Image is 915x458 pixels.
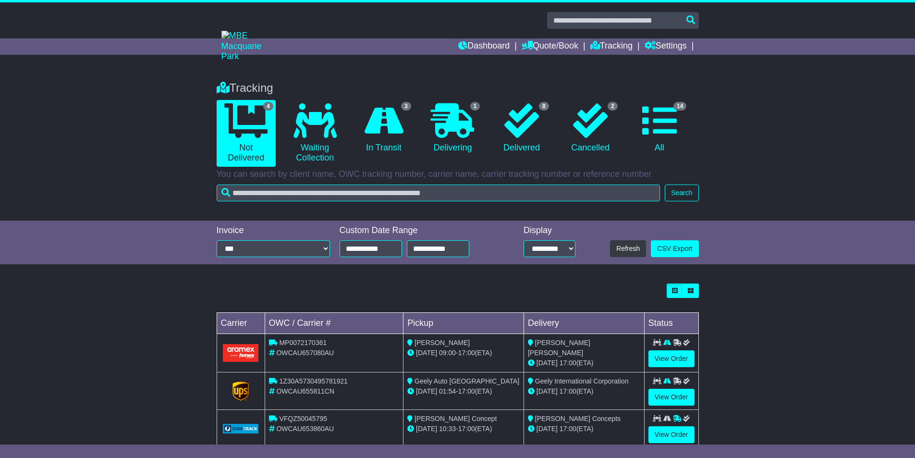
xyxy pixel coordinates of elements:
[340,225,494,236] div: Custom Date Range
[665,185,698,201] button: Search
[439,425,456,433] span: 10:33
[416,387,437,395] span: [DATE]
[458,38,510,55] a: Dashboard
[535,377,629,385] span: Geely International Corporation
[458,349,475,357] span: 17:00
[645,38,687,55] a: Settings
[492,100,551,157] a: 8 Delivered
[630,100,689,157] a: 14 All
[217,313,265,334] td: Carrier
[560,387,576,395] span: 17:00
[648,350,695,367] a: View Order
[458,387,475,395] span: 17:00
[217,169,699,180] p: You can search by client name, OWC tracking number, carrier name, carrier tracking number or refe...
[522,38,578,55] a: Quote/Book
[217,100,276,167] a: 4 Not Delivered
[439,349,456,357] span: 09:00
[560,359,576,367] span: 17:00
[524,313,644,334] td: Delivery
[403,313,524,334] td: Pickup
[528,424,640,434] div: (ETA)
[423,100,482,157] a: 1 Delivering
[407,348,520,358] div: - (ETA)
[415,415,497,422] span: [PERSON_NAME] Concept
[458,425,475,433] span: 17:00
[407,386,520,396] div: - (ETA)
[276,349,334,357] span: OWCAU657080AU
[561,100,620,157] a: 2 Cancelled
[537,387,558,395] span: [DATE]
[212,81,704,95] div: Tracking
[223,344,259,362] img: Aramex.png
[537,425,558,433] span: [DATE]
[648,389,695,406] a: View Order
[537,359,558,367] span: [DATE]
[590,38,633,55] a: Tracking
[539,102,549,111] span: 8
[263,102,273,111] span: 4
[528,386,640,396] div: (ETA)
[470,102,480,111] span: 1
[673,102,686,111] span: 14
[285,100,344,167] a: Waiting Collection
[354,100,413,157] a: 3 In Transit
[535,415,621,422] span: [PERSON_NAME] Concepts
[610,240,646,257] button: Refresh
[439,387,456,395] span: 01:54
[223,424,259,433] img: GetCarrierServiceLogo
[265,313,403,334] td: OWC / Carrier #
[608,102,618,111] span: 2
[407,424,520,434] div: - (ETA)
[279,377,347,385] span: 1Z30A5730495781921
[416,425,437,433] span: [DATE]
[415,339,470,347] span: [PERSON_NAME]
[232,382,249,401] img: GetCarrierServiceLogo
[221,31,279,62] img: MBE Macquarie Park
[276,387,334,395] span: OWCAU655811CN
[560,425,576,433] span: 17:00
[279,415,327,422] span: VFQZ50045795
[524,225,575,236] div: Display
[528,358,640,368] div: (ETA)
[528,339,590,357] span: [PERSON_NAME] [PERSON_NAME]
[415,377,519,385] span: Geely Auto [GEOGRAPHIC_DATA]
[279,339,327,347] span: MP0072170361
[648,426,695,443] a: View Order
[276,425,334,433] span: OWCAU653860AU
[416,349,437,357] span: [DATE]
[401,102,411,111] span: 3
[651,240,698,257] a: CSV Export
[644,313,698,334] td: Status
[217,225,330,236] div: Invoice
